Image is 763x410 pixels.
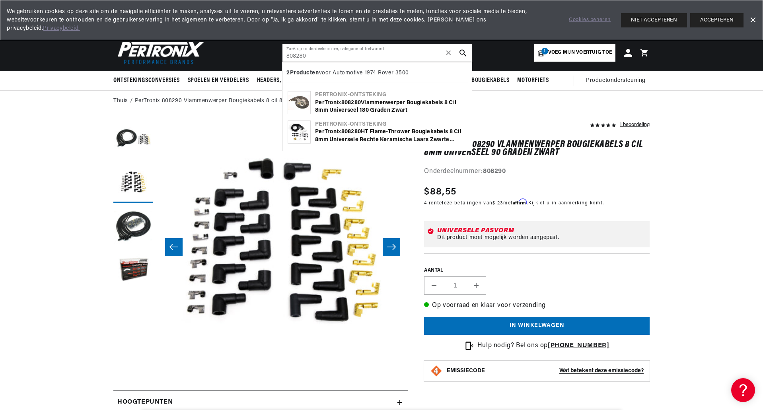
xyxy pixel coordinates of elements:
font: ✕ [445,49,452,57]
font: Op voorraad en klaar voor verzending [432,302,546,309]
button: Afbeelding 2 laden in galerijweergave [113,163,153,203]
font: Ontstekingsconversies [113,77,180,84]
font: ACCEPTEREN [700,17,734,23]
summary: Productondersteuning [586,71,650,90]
img: Emissiecode [430,365,443,377]
summary: Motorfiets [513,71,553,90]
font: 1 beoordeling [620,122,650,127]
summary: Ontstekingsconversies [113,71,184,90]
font: Wat betekent deze emissiecode? [559,368,644,374]
a: Cookies beheren [569,16,611,24]
font: Affirm [513,199,527,205]
a: 1Voeg mijn voertuig toe [534,44,615,62]
img: Pertronix [113,39,205,66]
button: Afbeelding 1 laden in galerijweergave [113,120,153,159]
font: voor Automotive 1974 Rover 3500 [319,70,409,76]
font: Universele pasvorm [437,227,514,234]
a: Kijk of u in aanmerking komt - Lees meer over Affirm Financing (opent in het venster) [528,201,604,206]
font: Pertronix-ontsteking [315,92,387,98]
summary: Bougiekabels [467,71,513,90]
button: zoekknop [454,44,472,62]
font: $ 23 [492,201,503,206]
font: Voeg mijn voertuig toe [548,50,612,55]
font: 4 renteloze betalingen van [424,201,492,206]
font: Spoelen en verdelers [188,77,249,84]
font: Hoogtepunten [117,399,173,405]
font: 808290 [483,168,506,175]
a: [PHONE_NUMBER] [548,342,609,349]
font: 1 [544,49,545,52]
font: Bougiekabels [471,77,509,84]
font: Thuis [113,98,128,104]
font: 2 [286,70,290,76]
font: Kijk of u in aanmerking komt. [528,201,604,206]
font: HT Flame-Thrower bougiekabels 8 cil 8mm universele rechte keramische laars zwarte draad [315,129,461,150]
a: Privacybeleid. [43,25,80,31]
button: Schuif naar links [165,238,183,256]
button: Schuif naar rechts [383,238,400,256]
font: Onderdeelnummer: [424,168,483,175]
font: 808280 [341,129,361,135]
input: Zoek op onderdeelnummer, categorie of trefwoord [282,44,472,62]
font: Producten [290,70,319,76]
font: Hulp nodig? Bel ons op [477,342,548,349]
font: Vlammenwerper Bougiekabels 8 cil 8mm Universeel 180 Graden Zwart [315,100,456,114]
font: We gebruiken cookies op deze site om de navigatie efficiënter te maken, analyses uit te voeren, u... [7,9,527,31]
font: AANTAL [424,268,443,273]
summary: Headers, uitlaten en componenten [253,71,359,90]
button: Afbeelding 3 laden in galerijweergave [113,207,153,247]
font: PerTronix 808290 Vlammenwerper Bougiekabels 8 cil 8mm Universeel 90 Graden Zwart [424,140,643,157]
font: EMISSIECODE [447,368,485,374]
img: PerTronix 808280HT Flame-Thrower bougiekabels 8 cil 8mm universele rechte keramische laars zwarte... [288,122,310,142]
img: PerTronix 808280 Vlammenwerper Bougiekabels 8 cil 8mm Universeel 180 Graden Zwart [288,91,310,114]
button: ACCEPTEREN [690,13,744,27]
a: PerTronix 808290 Vlammenwerper Bougiekabels 8 cil 8mm Universeel 90 Graden Zwart [135,97,369,105]
font: PerTronix [315,129,341,135]
font: $88,55 [424,187,456,197]
font: . [527,201,528,206]
font: Headers, uitlaten en componenten [257,77,355,84]
font: PerTronix [315,100,341,106]
font: Productondersteuning [586,78,646,84]
button: EMISSIECODEWat betekent deze emissiecode? [447,367,644,375]
button: In winkelwagen [424,317,650,335]
button: NIET ACCEPTEREN [621,13,687,27]
font: 808280 [341,100,361,106]
font: met [503,201,513,206]
font: PerTronix 808290 Vlammenwerper Bougiekabels 8 cil 8mm Universeel 90 Graden Zwart [135,98,369,104]
nav: paneermeel [113,97,650,105]
summary: Spoelen en verdelers [184,71,253,90]
font: Pertronix-ontsteking [315,121,387,127]
font: Dit product moet mogelijk worden aangepast. [437,235,559,241]
font: Motorfiets [517,77,549,84]
a: Thuis [113,97,128,105]
font: Cookies beheren [569,17,611,22]
font: NIET ACCEPTEREN [631,17,677,23]
button: Afbeelding 4 laden in galerijweergave [113,251,153,291]
media-gallery: Galerijviewer [113,120,408,375]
